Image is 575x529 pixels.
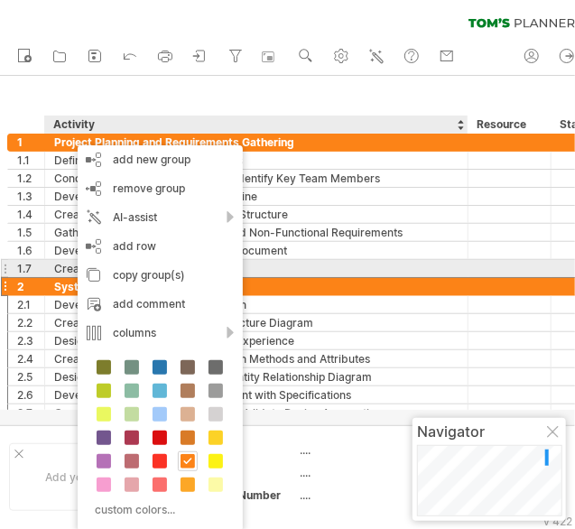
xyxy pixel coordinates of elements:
[17,278,44,295] div: 2
[54,332,459,349] div: Design the User Interface and User Experience
[17,152,44,169] div: 1.1
[301,442,452,458] div: ....
[78,261,243,290] div: copy group(s)
[78,319,243,348] div: columns
[17,260,44,277] div: 1.7
[54,134,459,151] div: Project Planning and Requirements Gathering
[9,443,178,511] div: Add your own logo
[17,206,44,223] div: 1.4
[54,314,459,331] div: Create a High-Level System Architecture Diagram
[17,296,44,313] div: 2.1
[17,386,44,404] div: 2.6
[477,116,541,134] div: Resource
[54,368,459,385] div: Design the Database Schema and Entity Relationship Diagram
[17,134,44,151] div: 1
[17,188,44,205] div: 1.3
[417,422,561,441] div: Navigator
[54,170,459,187] div: Conduct Stakeholder Analysis and Identify Key Team Members
[17,224,44,241] div: 1.5
[17,242,44,259] div: 1.6
[301,487,452,503] div: ....
[17,314,44,331] div: 2.2
[54,386,459,404] div: Develop a Technical Design Document with Specifications
[78,203,243,232] div: AI-assist
[54,242,459,259] div: Develop a Requirements Definition Document
[78,145,243,174] div: add new group
[17,368,44,385] div: 2.5
[17,350,44,367] div: 2.4
[53,116,458,134] div: Activity
[17,170,44,187] div: 1.2
[54,296,459,313] div: Develop a Conceptual System Design
[113,181,185,195] span: remove group
[54,350,459,367] div: Create a Detailed Class Diagram with Methods and Attributes
[543,515,572,528] div: v 422
[54,152,459,169] div: Define Project Scope and Objectives
[54,188,459,205] div: Develop Project Schedule and Timeline
[54,224,459,241] div: Gather and Document Functional and Non-Functional Requirements
[78,290,243,319] div: add comment
[87,497,228,522] div: custom colors...
[301,465,452,480] div: ....
[54,206,459,223] div: Create a Detailed Work Breakdown Structure
[54,260,459,277] div: Create a Preliminary Project Plan
[78,232,243,261] div: add row
[54,278,459,295] div: System Design and Prototyping
[17,332,44,349] div: 2.3
[17,404,44,422] div: 2.7
[54,404,459,422] div: Create a Prototype of the System to Validate Design Assumptions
